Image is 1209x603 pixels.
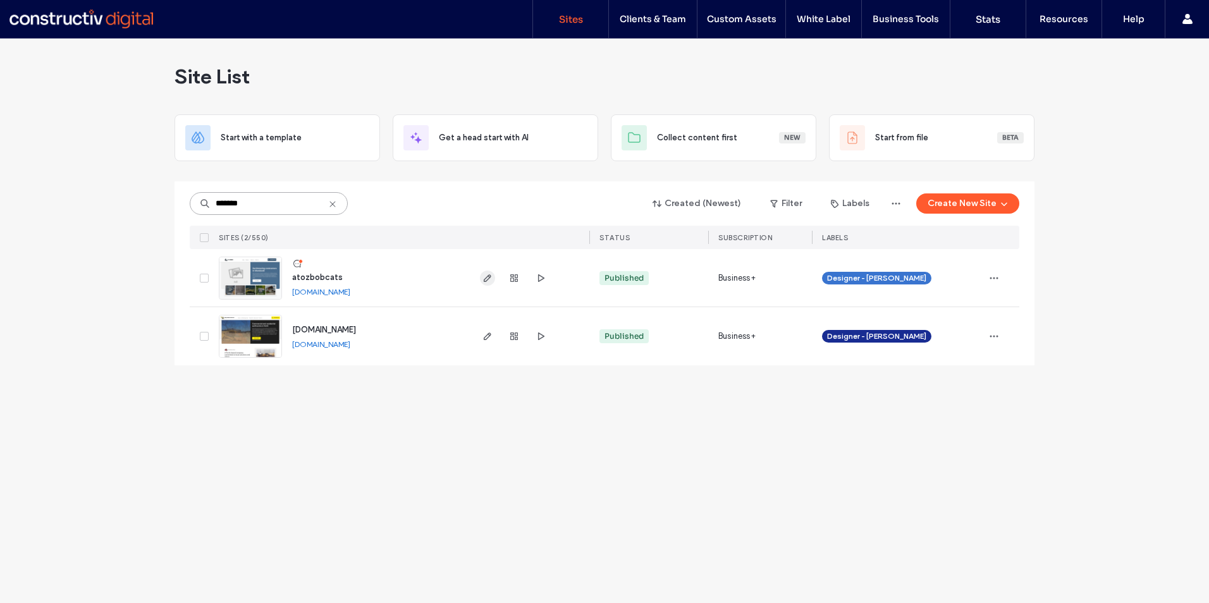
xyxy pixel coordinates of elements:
label: Clients & Team [620,13,686,25]
span: Start with a template [221,131,302,144]
span: SITES (2/550) [219,233,269,242]
button: Labels [819,193,881,214]
a: [DOMAIN_NAME] [292,287,350,296]
span: STATUS [599,233,630,242]
div: Start from fileBeta [829,114,1034,161]
button: Created (Newest) [642,193,752,214]
label: Stats [976,13,1000,25]
span: atozbobcats [292,272,343,282]
a: [DOMAIN_NAME] [292,324,356,335]
label: White Label [797,13,850,25]
a: atozbobcats [292,272,343,283]
div: Get a head start with AI [393,114,598,161]
span: Collect content first [657,131,737,144]
label: Custom Assets [707,13,776,25]
label: Business Tools [873,13,939,25]
label: Help [1123,13,1145,25]
span: SUBSCRIPTION [718,233,772,242]
span: Designer - [PERSON_NAME] [827,272,926,284]
span: Start from file [875,131,928,144]
span: Site List [175,64,250,89]
div: Published [604,272,644,284]
div: New [779,132,806,143]
label: Sites [559,13,583,25]
span: Business+ [718,330,756,343]
span: LABELS [822,233,848,242]
div: Published [604,331,644,342]
a: [DOMAIN_NAME] [292,339,350,349]
span: Business+ [718,272,756,284]
span: Help [28,9,54,20]
span: [DOMAIN_NAME] [292,325,356,334]
label: Resources [1040,13,1088,25]
div: Beta [997,132,1024,143]
button: Create New Site [916,193,1019,214]
span: Designer - [PERSON_NAME] [827,331,926,342]
div: Start with a template [175,114,380,161]
button: Filter [758,193,814,214]
span: Get a head start with AI [439,131,529,144]
div: Collect content firstNew [611,114,816,161]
